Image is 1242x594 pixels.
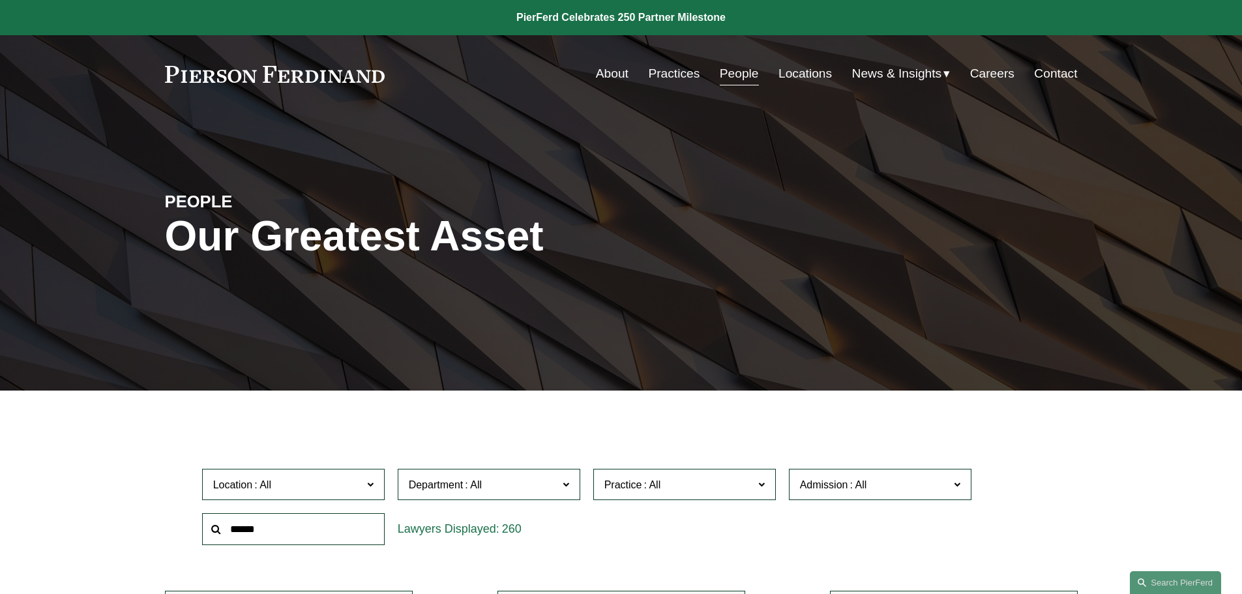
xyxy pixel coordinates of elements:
a: Search this site [1130,571,1221,594]
span: Practice [604,479,642,490]
h1: Our Greatest Asset [165,213,773,260]
a: People [720,61,759,86]
h4: PEOPLE [165,191,393,212]
a: About [596,61,628,86]
a: Locations [778,61,832,86]
a: folder dropdown [852,61,951,86]
span: News & Insights [852,63,942,85]
span: Department [409,479,464,490]
span: Location [213,479,253,490]
span: Admission [800,479,848,490]
span: 260 [502,522,522,535]
a: Careers [970,61,1014,86]
a: Practices [648,61,700,86]
a: Contact [1034,61,1077,86]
